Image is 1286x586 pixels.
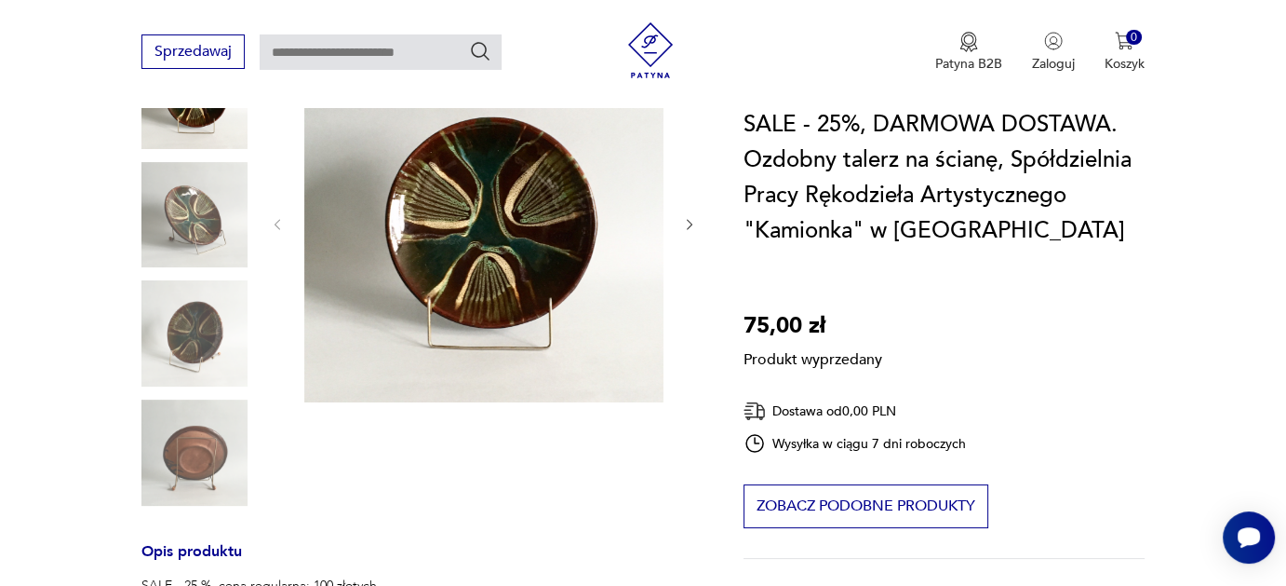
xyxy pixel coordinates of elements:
[141,34,245,69] button: Sprzedawaj
[1126,30,1142,46] div: 0
[935,55,1002,73] p: Patyna B2B
[743,308,882,344] p: 75,00 zł
[1223,511,1275,564] iframe: Smartsupp widget button
[1115,32,1133,50] img: Ikona koszyka
[141,47,245,60] a: Sprzedawaj
[743,400,967,423] div: Dostawa od 0,00 PLN
[141,546,699,577] h3: Opis produktu
[1105,32,1145,73] button: 0Koszyk
[959,32,978,52] img: Ikona medalu
[1032,55,1075,73] p: Zaloguj
[623,22,678,78] img: Patyna - sklep z meblami i dekoracjami vintage
[469,40,491,62] button: Szukaj
[935,32,1002,73] a: Ikona medaluPatyna B2B
[743,484,988,528] button: Zobacz podobne produkty
[1032,32,1075,73] button: Zaloguj
[743,432,967,455] div: Wysyłka w ciągu 7 dni roboczych
[743,400,766,423] img: Ikona dostawy
[935,32,1002,73] button: Patyna B2B
[1105,55,1145,73] p: Koszyk
[1044,32,1063,50] img: Ikonka użytkownika
[743,344,882,370] p: Produkt wyprzedany
[743,107,1145,249] h1: SALE - 25%, DARMOWA DOSTAWA. Ozdobny talerz na ścianę, Spółdzielnia Pracy Rękodzieła Artystyczneg...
